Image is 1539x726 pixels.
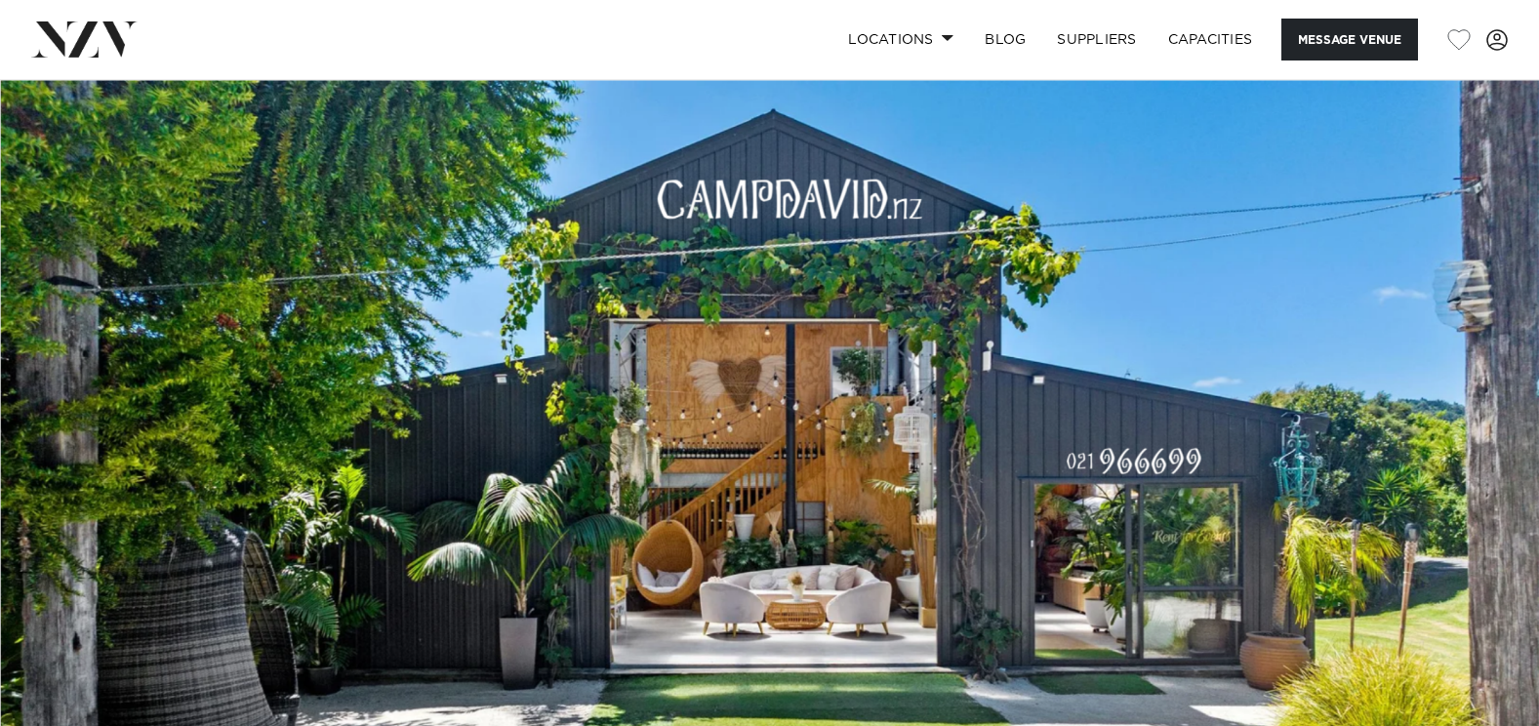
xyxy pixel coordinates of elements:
a: BLOG [969,19,1041,60]
button: Message Venue [1281,19,1418,60]
a: Capacities [1153,19,1269,60]
a: Locations [832,19,969,60]
img: nzv-logo.png [31,21,138,57]
a: SUPPLIERS [1041,19,1152,60]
